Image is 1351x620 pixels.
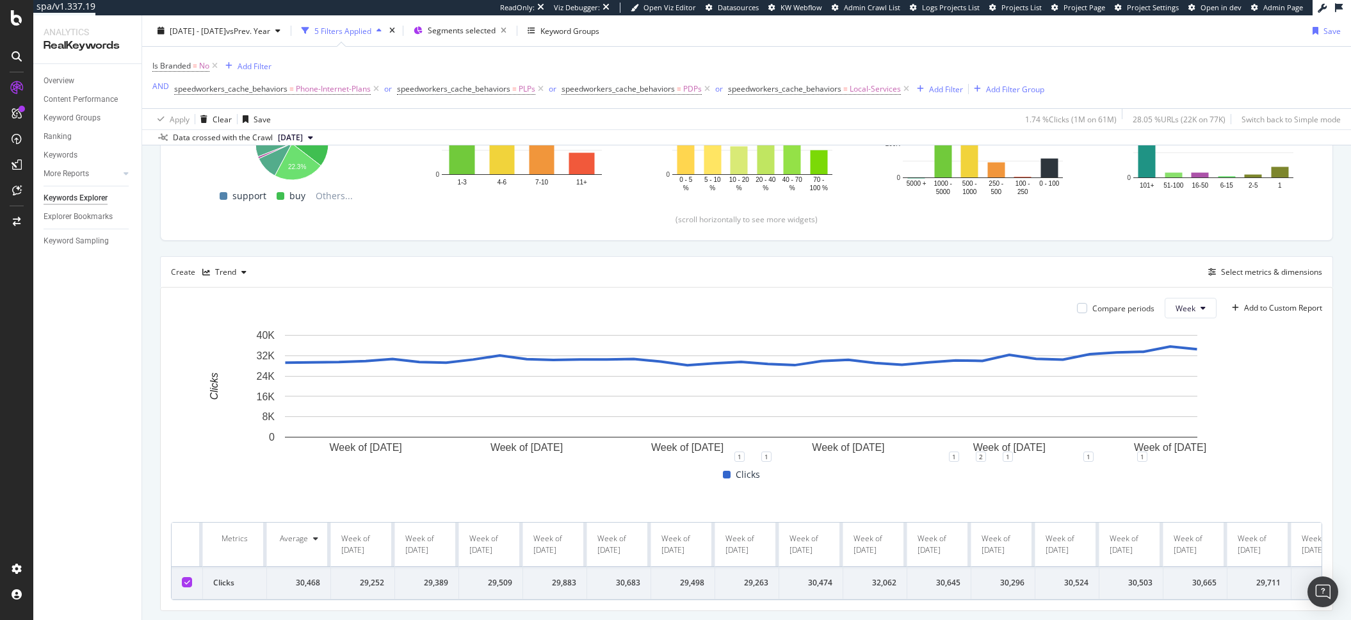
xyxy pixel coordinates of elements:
[289,83,294,94] span: =
[173,132,273,143] div: Data crossed with the Crawl
[519,80,535,98] span: PLPs
[789,184,795,192] text: %
[789,533,832,556] div: Week of [DATE]
[973,442,1046,453] text: Week of [DATE]
[1227,298,1322,318] button: Add to Custom Report
[725,533,768,556] div: Week of [DATE]
[1238,577,1281,589] div: 29,711
[1188,3,1242,13] a: Open in dev
[1083,452,1094,462] div: 1
[929,83,963,94] div: Add Filter
[562,83,675,94] span: speedworkers_cache_behaviors
[1278,182,1282,189] text: 1
[853,577,896,589] div: 32,062
[1307,20,1341,41] button: Save
[789,577,832,589] div: 30,474
[405,577,448,589] div: 29,389
[706,3,759,13] a: Datasources
[554,3,600,13] div: Viz Debugger:
[170,113,190,124] div: Apply
[728,83,841,94] span: speedworkers_cache_behaviors
[1174,577,1217,589] div: 30,665
[44,111,101,125] div: Keyword Groups
[44,234,133,248] a: Keyword Sampling
[1174,533,1217,556] div: Week of [DATE]
[736,467,760,482] span: Clicks
[341,533,384,556] div: Week of [DATE]
[262,412,275,423] text: 8K
[666,171,670,178] text: 0
[257,350,275,361] text: 32K
[810,184,828,192] text: 100 %
[850,80,901,98] span: Local-Services
[729,177,750,184] text: 10 - 20
[1221,266,1322,277] div: Select metrics & dimensions
[715,83,723,95] button: or
[535,179,548,186] text: 7-10
[44,234,109,248] div: Keyword Sampling
[176,214,1317,225] div: (scroll horizontally to see more widgets)
[918,533,960,556] div: Week of [DATE]
[533,577,576,589] div: 29,883
[238,109,271,129] button: Save
[152,81,169,92] div: AND
[936,188,951,195] text: 5000
[232,188,266,204] span: support
[171,329,1311,457] svg: A chart.
[522,20,604,41] button: Keyword Groups
[44,192,133,205] a: Keywords Explorer
[679,177,692,184] text: 0 - 5
[962,180,977,187] text: 500 -
[631,3,696,13] a: Open Viz Editor
[257,330,275,341] text: 40K
[1192,182,1208,189] text: 16-50
[709,184,715,192] text: %
[278,132,303,143] span: 2025 Aug. 31st
[651,442,724,453] text: Week of [DATE]
[1220,182,1233,189] text: 6-15
[1302,533,1345,556] div: Week of [DATE]
[44,38,131,53] div: RealKeywords
[934,180,952,187] text: 1000 -
[195,109,232,129] button: Clear
[540,25,599,36] div: Keyword Groups
[296,20,387,41] button: 5 Filters Applied
[1039,180,1060,187] text: 0 - 100
[1236,109,1341,129] button: Switch back to Simple mode
[226,25,270,36] span: vs Prev. Year
[44,93,133,106] a: Content Performance
[683,184,689,192] text: %
[500,3,535,13] div: ReadOnly:
[384,83,392,95] button: or
[1203,265,1322,280] button: Select metrics & dimensions
[171,262,252,282] div: Create
[213,113,232,124] div: Clear
[397,83,510,94] span: speedworkers_cache_behaviors
[912,81,963,97] button: Add Filter
[549,83,556,94] div: or
[1165,298,1217,318] button: Week
[677,83,681,94] span: =
[853,533,896,556] div: Week of [DATE]
[1323,25,1341,36] div: Save
[44,93,118,106] div: Content Performance
[1064,3,1105,12] span: Project Page
[257,371,275,382] text: 24K
[288,163,306,170] text: 22.3%
[44,210,133,224] a: Explorer Bookmarks
[597,577,640,589] div: 30,683
[152,80,169,92] button: AND
[174,83,287,94] span: speedworkers_cache_behaviors
[918,577,960,589] div: 30,645
[704,177,721,184] text: 5 - 10
[152,60,191,71] span: Is Branded
[512,83,517,94] span: =
[886,141,901,148] text: 200K
[280,533,308,544] div: Average
[44,26,131,38] div: Analytics
[725,577,768,589] div: 29,263
[718,3,759,12] span: Datasources
[1302,577,1345,589] div: 28,234
[922,3,980,12] span: Logs Projects List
